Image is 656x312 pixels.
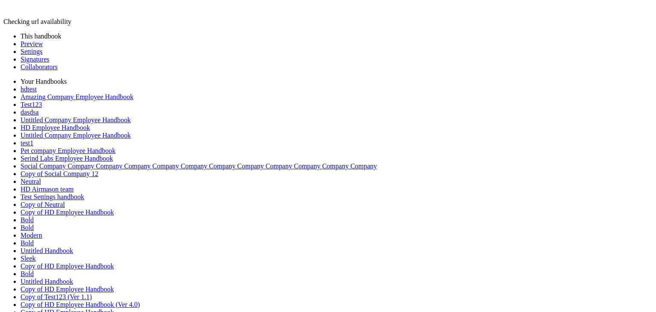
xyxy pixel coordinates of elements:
a: Amazing Company Employee Handbook [20,93,133,100]
a: HD Airmason team [20,185,73,193]
a: Neutral [20,178,41,185]
a: Sleek [20,255,36,262]
a: Untitled Handbook [20,278,73,285]
span: Checking url availability [3,18,71,25]
a: dasdsa [20,109,39,116]
a: Collaborators [20,63,58,71]
a: Copy of HD Employee Handbook (Ver 4.0) [20,301,140,308]
a: Pet company Employee Handbook [20,147,116,154]
a: Settings [20,48,43,55]
a: Test Settings handbook [20,193,84,200]
li: This handbook [20,32,653,40]
a: Untitled Company Employee Handbook [20,116,131,124]
a: Bold [20,216,34,224]
a: Social Company Company Company Company Company Company Company Company Company Company Company Co... [20,162,377,170]
a: Copy of Test123 (Ver 1.1) [20,293,92,300]
li: Your Handbooks [20,78,653,85]
a: Copy of HD Employee Handbook [20,209,114,216]
a: Copy of HD Employee Handbook [20,286,114,293]
a: Copy of Neutral [20,201,65,208]
a: Modern [20,232,42,239]
a: Bold [20,270,34,277]
a: Copy of HD Employee Handbook [20,262,114,270]
a: Serind Labs Employee Handbook [20,155,113,162]
a: Untitled Company Employee Handbook [20,132,131,139]
a: Test123 [20,101,42,108]
a: hdtest [20,85,37,93]
a: HD Employee Handbook [20,124,90,131]
a: Preview [20,40,43,47]
a: Bold [20,239,34,247]
a: test1 [20,139,33,147]
a: Untitled Handbook [20,247,73,254]
a: Bold [20,224,34,231]
a: Signatures [20,56,50,63]
a: Copy of Social Company 12 [20,170,98,177]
